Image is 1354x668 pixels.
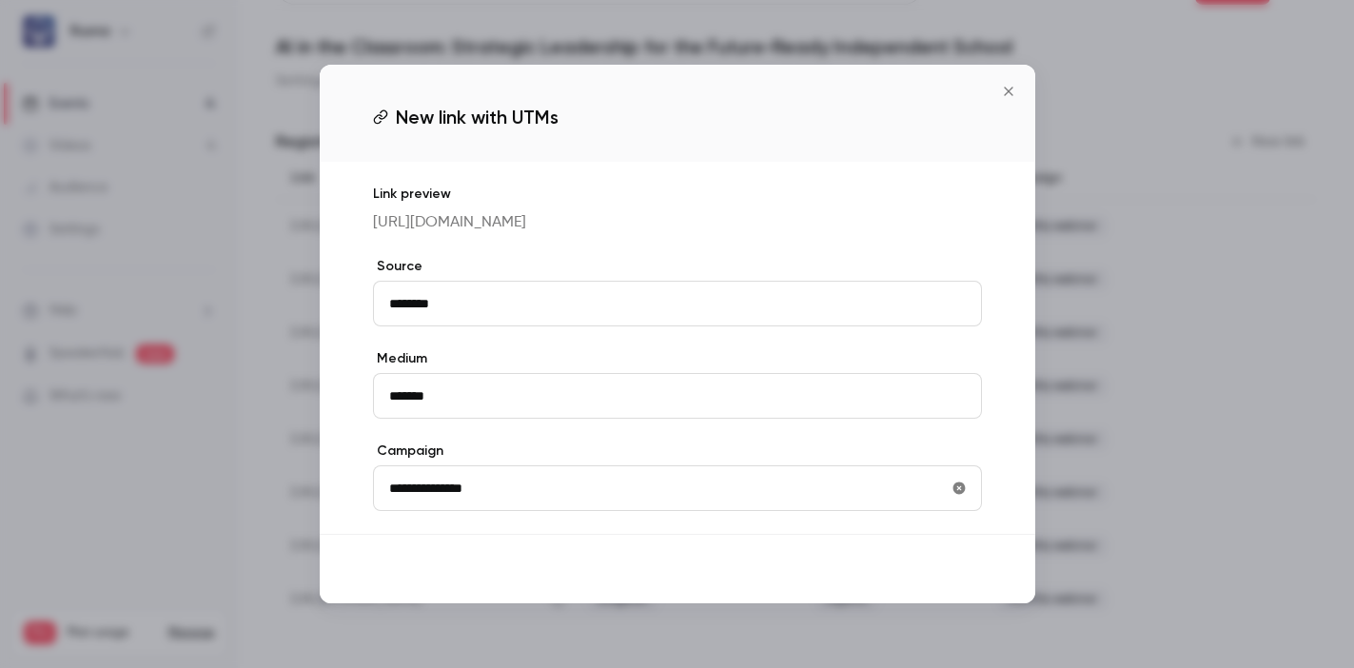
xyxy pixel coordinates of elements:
button: utmCampaign [944,473,974,503]
p: [URL][DOMAIN_NAME] [373,211,982,234]
button: Close [990,72,1028,110]
label: Campaign [373,442,982,461]
label: Source [373,257,982,276]
label: Medium [373,349,982,368]
span: New link with UTMs [396,103,559,131]
button: Save [913,550,982,588]
p: Link preview [373,185,982,204]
